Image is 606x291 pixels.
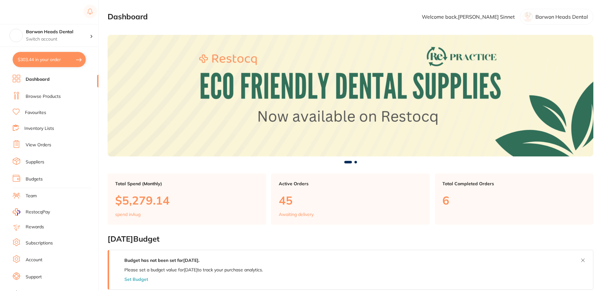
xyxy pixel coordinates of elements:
img: Restocq Logo [13,8,53,16]
a: View Orders [26,142,51,148]
a: Subscriptions [26,240,53,246]
a: Account [26,257,42,263]
a: Restocq Logo [13,5,53,19]
a: Total Completed Orders6 [435,174,593,225]
p: 6 [442,194,586,207]
p: 45 [279,194,422,207]
h2: Dashboard [108,12,148,21]
a: Active Orders45Awaiting delivery [271,174,430,225]
p: Welcome back, [PERSON_NAME] Sinnet [422,14,515,20]
img: Dashboard [108,35,593,156]
a: Dashboard [26,76,50,83]
p: spend in Aug [115,212,141,217]
button: $303.44 in your order [13,52,86,67]
a: Budgets [26,176,43,182]
a: Browse Products [26,93,61,100]
a: RestocqPay [13,208,50,216]
p: Switch account [26,36,90,42]
p: Total Completed Orders [442,181,586,186]
a: Total Spend (Monthly)$5,279.14spend inAug [108,174,266,225]
p: $5,279.14 [115,194,259,207]
p: Awaiting delivery [279,212,314,217]
a: Team [26,193,37,199]
h2: [DATE] Budget [108,235,593,244]
h4: Barwon Heads Dental [26,29,90,35]
a: Suppliers [26,159,44,165]
p: Please set a budget value for [DATE] to track your purchase analytics. [124,267,263,272]
p: Active Orders [279,181,422,186]
p: Total Spend (Monthly) [115,181,259,186]
img: Barwon Heads Dental [10,29,22,42]
img: RestocqPay [13,208,20,216]
strong: Budget has not been set for [DATE] . [124,257,199,263]
a: Rewards [26,224,44,230]
span: RestocqPay [26,209,50,215]
a: Inventory Lists [24,125,54,132]
a: Support [26,274,42,280]
p: Barwon Heads Dental [535,14,588,20]
button: Set Budget [124,277,148,282]
a: Favourites [25,110,46,116]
